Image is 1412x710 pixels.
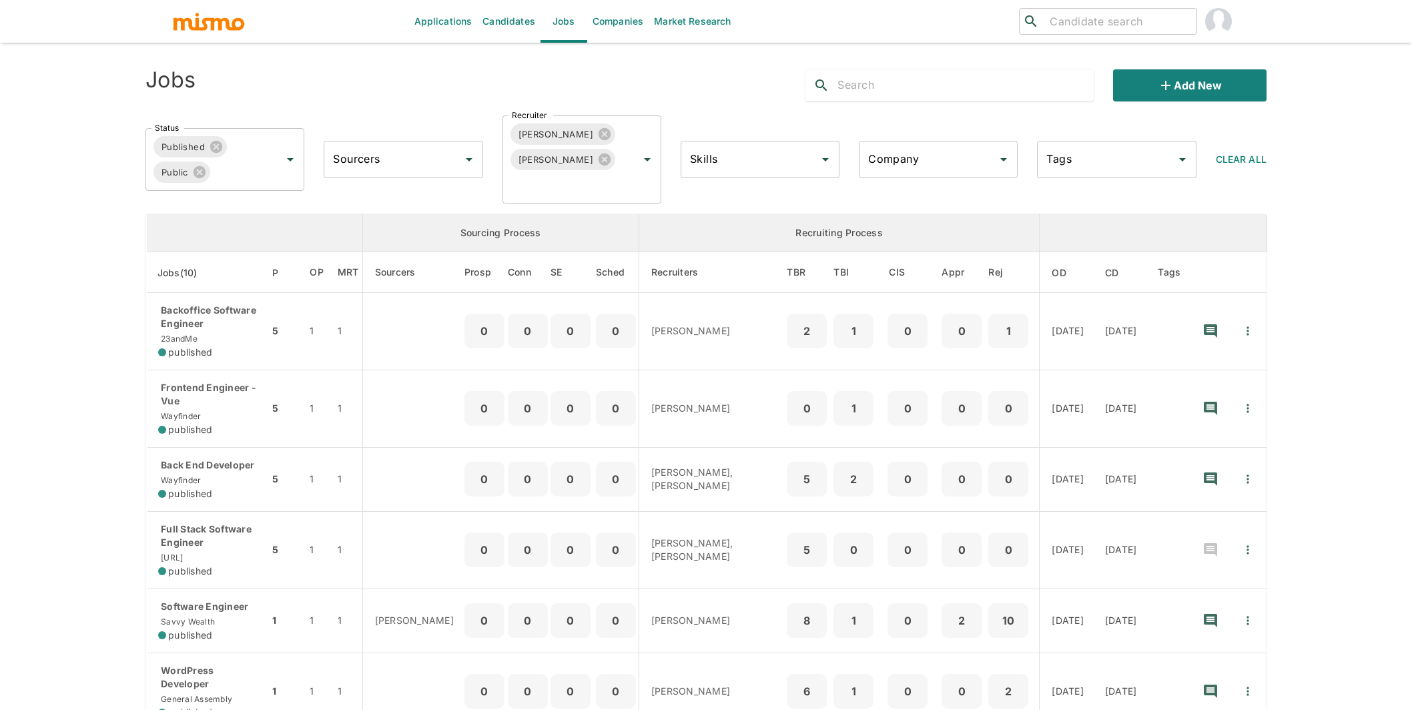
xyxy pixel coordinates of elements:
[601,682,631,701] p: 0
[470,322,499,340] p: 0
[158,334,198,344] span: 23andMe
[985,252,1040,293] th: Rejected
[639,252,783,293] th: Recruiters
[792,399,821,418] p: 0
[830,252,877,293] th: To Be Interviewed
[470,541,499,559] p: 0
[153,165,196,180] span: Public
[1040,252,1094,293] th: Onboarding Date
[1194,392,1226,424] button: recent-notes
[153,136,227,157] div: Published
[1173,150,1192,169] button: Open
[839,470,868,488] p: 2
[893,541,922,559] p: 0
[269,293,299,370] td: 5
[153,139,213,155] span: Published
[158,304,258,330] p: Backoffice Software Engineer
[510,149,616,170] div: [PERSON_NAME]
[281,150,300,169] button: Open
[464,252,508,293] th: Prospects
[601,470,631,488] p: 0
[556,322,585,340] p: 0
[158,694,232,704] span: General Assembly
[334,447,362,511] td: 1
[1040,370,1094,447] td: [DATE]
[548,252,593,293] th: Sent Emails
[893,682,922,701] p: 0
[1105,265,1136,281] span: CD
[556,682,585,701] p: 0
[269,589,299,653] td: 1
[299,252,334,293] th: Open Positions
[272,265,296,281] span: P
[1040,447,1094,511] td: [DATE]
[1094,370,1148,447] td: [DATE]
[651,402,773,415] p: [PERSON_NAME]
[839,682,868,701] p: 1
[816,150,835,169] button: Open
[792,470,821,488] p: 5
[593,252,639,293] th: Sched
[651,685,773,698] p: [PERSON_NAME]
[947,541,976,559] p: 0
[269,511,299,589] td: 5
[168,346,212,359] span: published
[556,611,585,630] p: 0
[556,541,585,559] p: 0
[299,447,334,511] td: 1
[839,399,868,418] p: 1
[299,370,334,447] td: 1
[158,617,215,627] span: Savvy Wealth
[168,487,212,500] span: published
[1094,447,1148,511] td: [DATE]
[158,458,258,472] p: Back End Developer
[893,322,922,340] p: 0
[157,265,215,281] span: Jobs(10)
[334,511,362,589] td: 1
[792,682,821,701] p: 6
[155,122,179,133] label: Status
[269,370,299,447] td: 5
[513,611,543,630] p: 0
[994,150,1013,169] button: Open
[168,629,212,642] span: published
[837,75,1094,96] input: Search
[172,11,246,31] img: logo
[638,150,657,169] button: Open
[994,322,1023,340] p: 1
[651,537,773,563] p: [PERSON_NAME], [PERSON_NAME]
[375,614,454,627] p: [PERSON_NAME]
[362,214,639,252] th: Sourcing Process
[1052,265,1084,281] span: OD
[601,611,631,630] p: 0
[510,127,602,142] span: [PERSON_NAME]
[158,553,183,563] span: [URL]
[994,682,1023,701] p: 2
[1194,315,1226,347] button: recent-notes
[470,611,499,630] p: 0
[470,470,499,488] p: 0
[362,252,464,293] th: Sourcers
[513,322,543,340] p: 0
[651,324,773,338] p: [PERSON_NAME]
[1040,511,1094,589] td: [DATE]
[269,252,299,293] th: Priority
[601,399,631,418] p: 0
[792,322,821,340] p: 2
[1233,464,1263,494] button: Quick Actions
[1194,605,1226,637] button: recent-notes
[994,541,1023,559] p: 0
[601,322,631,340] p: 0
[556,399,585,418] p: 0
[1233,394,1263,423] button: Quick Actions
[893,611,922,630] p: 0
[994,399,1023,418] p: 0
[508,252,548,293] th: Connections
[168,565,212,578] span: published
[947,399,976,418] p: 0
[512,109,547,121] label: Recruiter
[510,152,602,167] span: [PERSON_NAME]
[947,322,976,340] p: 0
[1233,316,1263,346] button: Quick Actions
[947,611,976,630] p: 2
